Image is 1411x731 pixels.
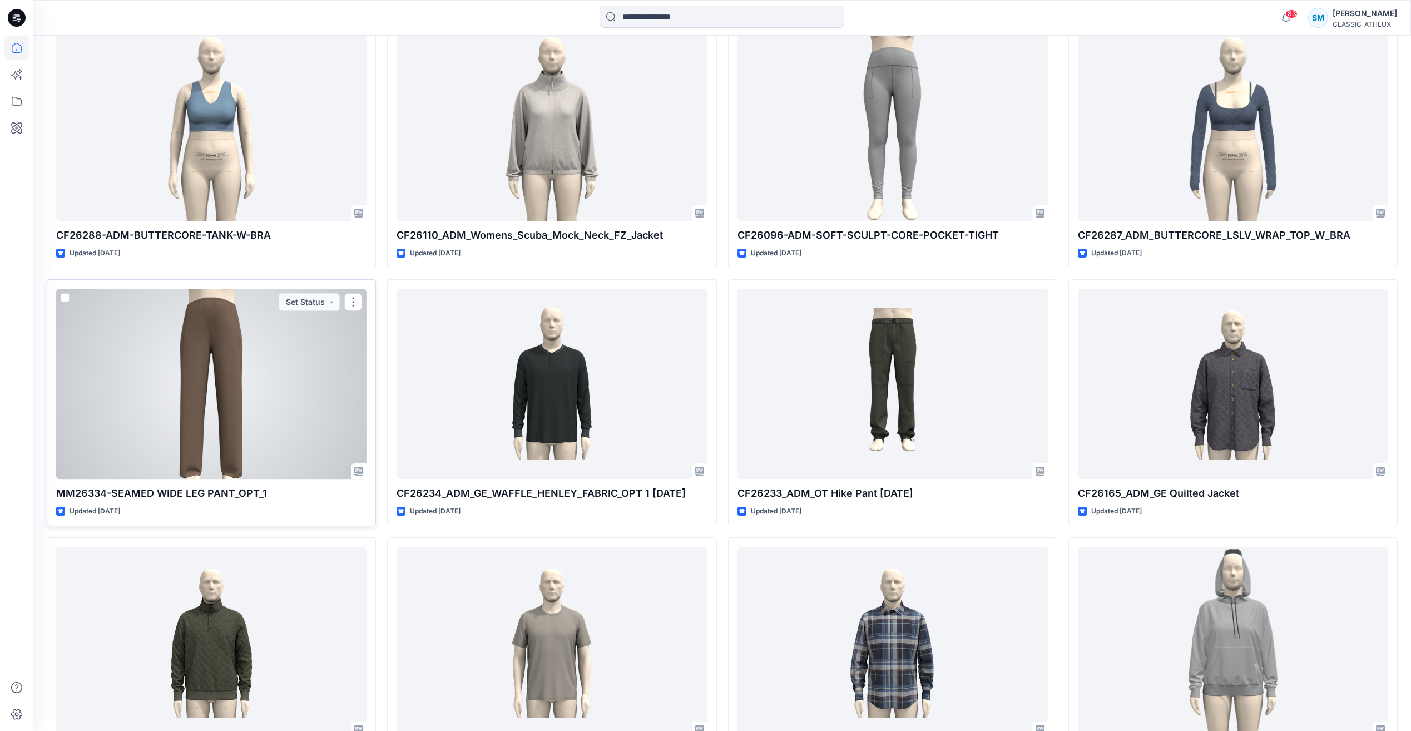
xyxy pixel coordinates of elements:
[1078,31,1388,220] a: CF26287_ADM_BUTTERCORE_LSLV_WRAP_TOP_W_BRA
[70,506,120,517] p: Updated [DATE]
[737,228,1048,243] p: CF26096-ADM-SOFT-SCULPT-CORE-POCKET-TIGHT
[397,486,707,501] p: CF26234_ADM_GE_WAFFLE_HENLEY_FABRIC_OPT 1 [DATE]
[1078,228,1388,243] p: CF26287_ADM_BUTTERCORE_LSLV_WRAP_TOP_W_BRA
[56,486,367,501] p: MM26334-SEAMED WIDE LEG PANT_OPT_1
[1078,289,1388,478] a: CF26165_ADM_GE Quilted Jacket
[1091,248,1142,259] p: Updated [DATE]
[1308,8,1328,28] div: SM
[56,228,367,243] p: CF26288-ADM-BUTTERCORE-TANK-W-BRA
[410,506,461,517] p: Updated [DATE]
[410,248,461,259] p: Updated [DATE]
[1285,9,1298,18] span: 83
[1078,486,1388,501] p: CF26165_ADM_GE Quilted Jacket
[737,486,1048,501] p: CF26233_ADM_OT Hike Pant [DATE]
[1333,7,1397,20] div: [PERSON_NAME]
[56,31,367,220] a: CF26288-ADM-BUTTERCORE-TANK-W-BRA
[737,289,1048,478] a: CF26233_ADM_OT Hike Pant 10OCT25
[56,289,367,478] a: MM26334-SEAMED WIDE LEG PANT_OPT_1
[1333,20,1397,28] div: CLASSIC_ATHLUX
[397,228,707,243] p: CF26110_ADM_Womens_Scuba_Mock_Neck_FZ_Jacket
[397,31,707,220] a: CF26110_ADM_Womens_Scuba_Mock_Neck_FZ_Jacket
[70,248,120,259] p: Updated [DATE]
[1091,506,1142,517] p: Updated [DATE]
[751,248,801,259] p: Updated [DATE]
[397,289,707,478] a: CF26234_ADM_GE_WAFFLE_HENLEY_FABRIC_OPT 1 10OCT25
[751,506,801,517] p: Updated [DATE]
[737,31,1048,220] a: CF26096-ADM-SOFT-SCULPT-CORE-POCKET-TIGHT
